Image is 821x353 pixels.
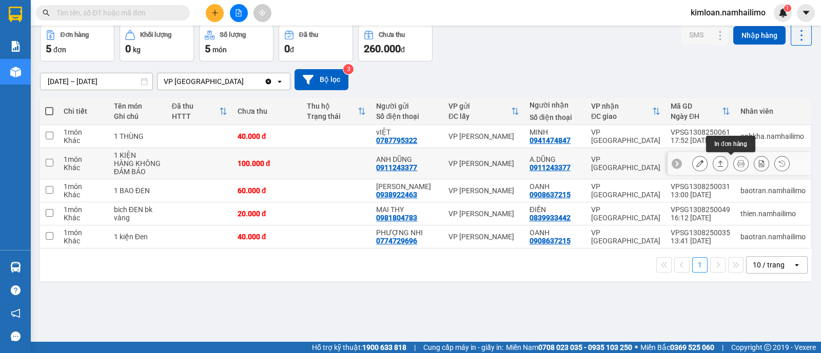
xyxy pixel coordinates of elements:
[376,229,438,237] div: PHƯỢNG NHI
[11,285,21,295] span: question-circle
[530,163,571,172] div: 0911243377
[530,113,581,121] div: Số điện thoại
[11,331,21,341] span: message
[448,186,519,195] div: VP [PERSON_NAME]
[692,156,708,171] div: Sửa đơn hàng
[448,102,511,110] div: VP gửi
[64,163,104,172] div: Khác
[740,107,806,115] div: Nhân viên
[671,112,722,120] div: Ngày ĐH
[423,342,503,353] span: Cung cấp máy in - giấy in:
[64,205,104,214] div: 1 món
[530,155,581,163] div: A.DŨNG
[64,107,104,115] div: Chi tiết
[230,4,248,22] button: file-add
[414,342,416,353] span: |
[98,33,202,46] div: A.DŨNG
[10,41,21,52] img: solution-icon
[290,46,294,54] span: đ
[312,342,406,353] span: Hỗ trợ kỹ thuật:
[671,102,722,110] div: Mã GD
[376,128,438,136] div: vIỆT
[172,112,219,120] div: HTTT
[114,205,162,222] div: bich ĐEN bk vàng
[9,10,25,20] span: Gửi:
[114,112,162,120] div: Ghi chú
[376,112,438,120] div: Số điện thoại
[206,4,224,22] button: plus
[364,43,401,55] span: 260.000
[706,136,755,152] div: In đơn hàng
[9,7,22,22] img: logo-vxr
[376,155,438,163] div: ANH DŨNG
[238,159,297,168] div: 100.000 đ
[530,214,571,222] div: 0839933442
[284,43,290,55] span: 0
[530,237,571,245] div: 0908637215
[307,102,358,110] div: Thu hộ
[764,344,771,351] span: copyright
[671,229,730,237] div: VPSG1308250035
[740,186,806,195] div: baotran.namhailimo
[379,31,405,38] div: Chưa thu
[376,191,417,199] div: 0938922463
[733,26,786,45] button: Nhập hàng
[538,343,632,351] strong: 0708 023 035 - 0935 103 250
[172,102,219,110] div: Đã thu
[140,31,171,38] div: Khối lượng
[362,343,406,351] strong: 1900 633 818
[98,9,202,33] div: VP [GEOGRAPHIC_DATA]
[376,237,417,245] div: 0774729696
[671,191,730,199] div: 13:00 [DATE]
[212,46,227,54] span: món
[245,76,246,87] input: Selected VP chợ Mũi Né.
[376,214,417,222] div: 0981804783
[722,342,724,353] span: |
[125,43,131,55] span: 0
[114,233,162,241] div: 1 kiện Đen
[46,43,51,55] span: 5
[259,9,266,16] span: aim
[98,10,123,20] span: Nhận:
[591,128,660,144] div: VP [GEOGRAPHIC_DATA]
[264,77,272,86] svg: Clear value
[401,46,405,54] span: đ
[448,112,511,120] div: ĐC lấy
[376,182,438,191] div: Chị Thanh
[591,155,660,172] div: VP [GEOGRAPHIC_DATA]
[586,98,666,125] th: Toggle SortBy
[671,128,730,136] div: VPSG1308250061
[114,102,162,110] div: Tên món
[10,262,21,273] img: warehouse-icon
[64,182,104,191] div: 1 món
[740,233,806,241] div: baotran.namhailimo
[64,128,104,136] div: 1 món
[671,214,730,222] div: 16:12 [DATE]
[640,342,714,353] span: Miền Bắc
[199,25,273,61] button: Số lượng5món
[238,233,297,241] div: 40.000 đ
[671,136,730,144] div: 17:52 [DATE]
[343,64,354,74] sup: 3
[530,136,571,144] div: 0941474847
[671,205,730,214] div: VPSG1308250049
[307,112,358,120] div: Trạng thái
[53,46,66,54] span: đơn
[681,26,712,44] button: SMS
[238,186,297,195] div: 60.000 đ
[740,132,806,140] div: anhkha.namhailimo
[9,9,91,33] div: VP [PERSON_NAME]
[591,182,660,199] div: VP [GEOGRAPHIC_DATA]
[376,205,438,214] div: MAI THY
[302,98,371,125] th: Toggle SortBy
[96,69,111,79] span: CC :
[530,128,581,136] div: MINH
[530,205,581,214] div: ĐIỀN
[376,136,417,144] div: 0787795322
[448,159,519,168] div: VP [PERSON_NAME]
[114,186,162,195] div: 1 BAO ĐEN
[120,25,194,61] button: Khối lượng0kg
[299,31,318,38] div: Đã thu
[671,182,730,191] div: VPSG1308250031
[43,9,50,16] span: search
